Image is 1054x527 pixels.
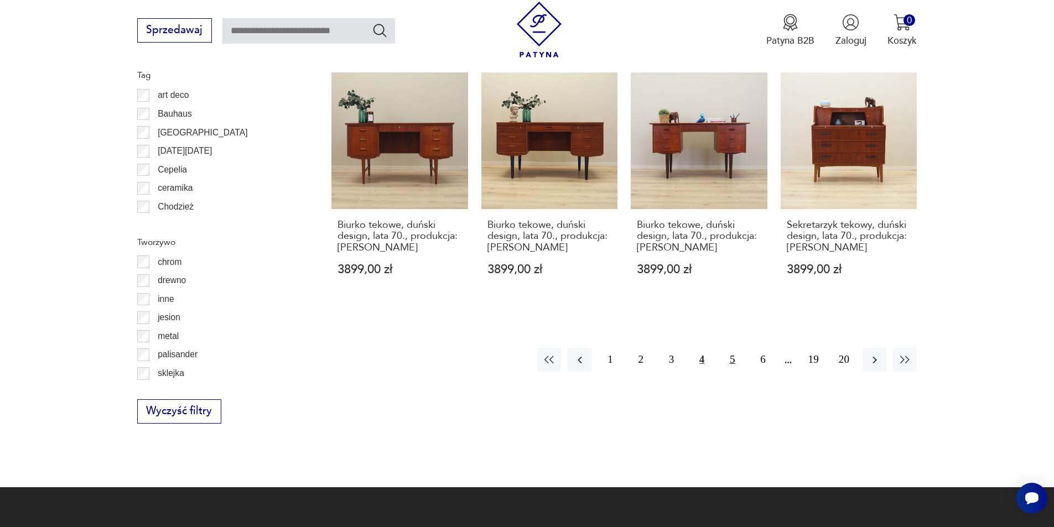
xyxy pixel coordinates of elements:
h3: Biurko tekowe, duński design, lata 70., produkcja: [PERSON_NAME] [338,220,462,253]
button: 3 [660,348,683,372]
h3: Biurko tekowe, duński design, lata 70., produkcja: [PERSON_NAME] [637,220,761,253]
p: chrom [158,255,181,269]
p: palisander [158,347,198,362]
a: Biurko tekowe, duński design, lata 70., produkcja: DaniaBiurko tekowe, duński design, lata 70., p... [331,72,468,301]
button: 0Koszyk [887,14,917,47]
button: Patyna B2B [766,14,814,47]
p: [GEOGRAPHIC_DATA] [158,126,247,140]
a: Biurko tekowe, duński design, lata 70., produkcja: DaniaBiurko tekowe, duński design, lata 70., p... [631,72,767,301]
div: 0 [904,14,915,26]
h3: Sekretarzyk tekowy, duński design, lata 70., produkcja: [PERSON_NAME] [787,220,911,253]
p: Zaloguj [835,34,866,47]
p: ceramika [158,181,193,195]
p: Chodzież [158,200,194,214]
button: Szukaj [372,22,388,38]
p: metal [158,329,179,343]
p: 3899,00 zł [637,264,761,275]
p: Cepelia [158,163,187,177]
a: Ikona medaluPatyna B2B [766,14,814,47]
p: art deco [158,88,189,102]
a: Biurko tekowe, duński design, lata 70., produkcja: DaniaBiurko tekowe, duński design, lata 70., p... [481,72,618,301]
button: Zaloguj [835,14,866,47]
a: Sprzedawaj [137,27,212,35]
button: 19 [802,348,825,372]
h3: Biurko tekowe, duński design, lata 70., produkcja: [PERSON_NAME] [487,220,612,253]
button: 1 [598,348,622,372]
p: 3899,00 zł [487,264,612,275]
p: [DATE][DATE] [158,144,212,158]
img: Ikona medalu [782,14,799,31]
button: Wyczyść filtry [137,399,221,424]
p: Tag [137,68,300,82]
button: 5 [720,348,744,372]
p: Tworzywo [137,235,300,249]
button: Sprzedawaj [137,18,212,43]
p: szkło [158,385,178,399]
p: Patyna B2B [766,34,814,47]
iframe: Smartsupp widget button [1016,483,1047,514]
button: 4 [690,348,714,372]
button: 20 [832,348,856,372]
img: Patyna - sklep z meblami i dekoracjami vintage [511,2,567,58]
button: 6 [751,348,775,372]
p: jesion [158,310,180,325]
p: Koszyk [887,34,917,47]
a: Sekretarzyk tekowy, duński design, lata 70., produkcja: DaniaSekretarzyk tekowy, duński design, l... [781,72,917,301]
p: 3899,00 zł [787,264,911,275]
p: Bauhaus [158,107,192,121]
img: Ikonka użytkownika [842,14,859,31]
img: Ikona koszyka [894,14,911,31]
p: 3899,00 zł [338,264,462,275]
p: drewno [158,273,186,288]
p: Ćmielów [158,218,191,232]
p: inne [158,292,174,306]
p: sklejka [158,366,184,380]
button: 2 [629,348,653,372]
